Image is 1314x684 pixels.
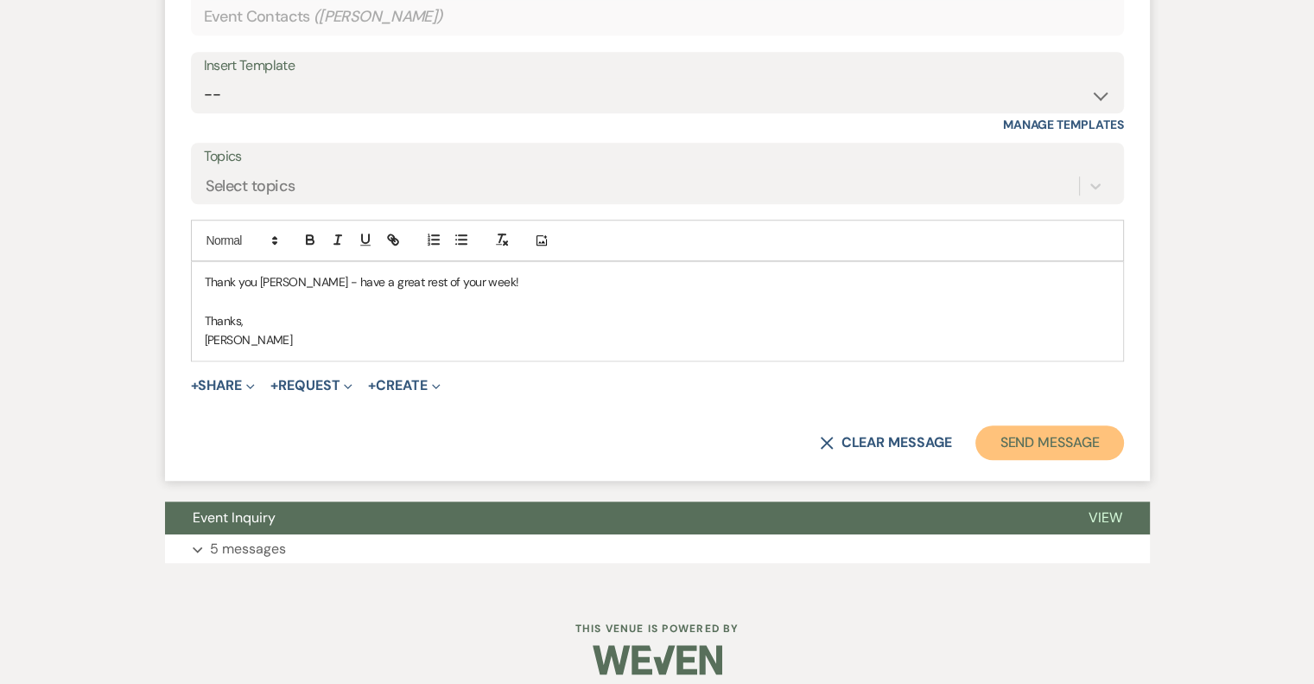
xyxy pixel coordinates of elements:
div: Insert Template [204,54,1111,79]
p: Thanks, [205,311,1110,330]
div: Select topics [206,175,295,198]
button: Clear message [820,436,951,450]
button: Send Message [975,425,1123,460]
span: + [191,379,199,393]
p: [PERSON_NAME] [205,330,1110,349]
span: Event Inquiry [193,508,276,527]
button: Share [191,379,256,393]
span: + [368,379,376,393]
span: + [270,379,278,393]
button: 5 messages [165,534,1150,564]
button: Event Inquiry [165,502,1061,534]
button: Request [270,379,352,393]
button: Create [368,379,440,393]
button: View [1061,502,1150,534]
label: Topics [204,144,1111,169]
p: 5 messages [210,538,286,560]
p: Thank you [PERSON_NAME] - have a great rest of your week! [205,272,1110,291]
span: View [1089,508,1122,527]
span: ( [PERSON_NAME] ) [314,5,443,29]
a: Manage Templates [1003,117,1124,132]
